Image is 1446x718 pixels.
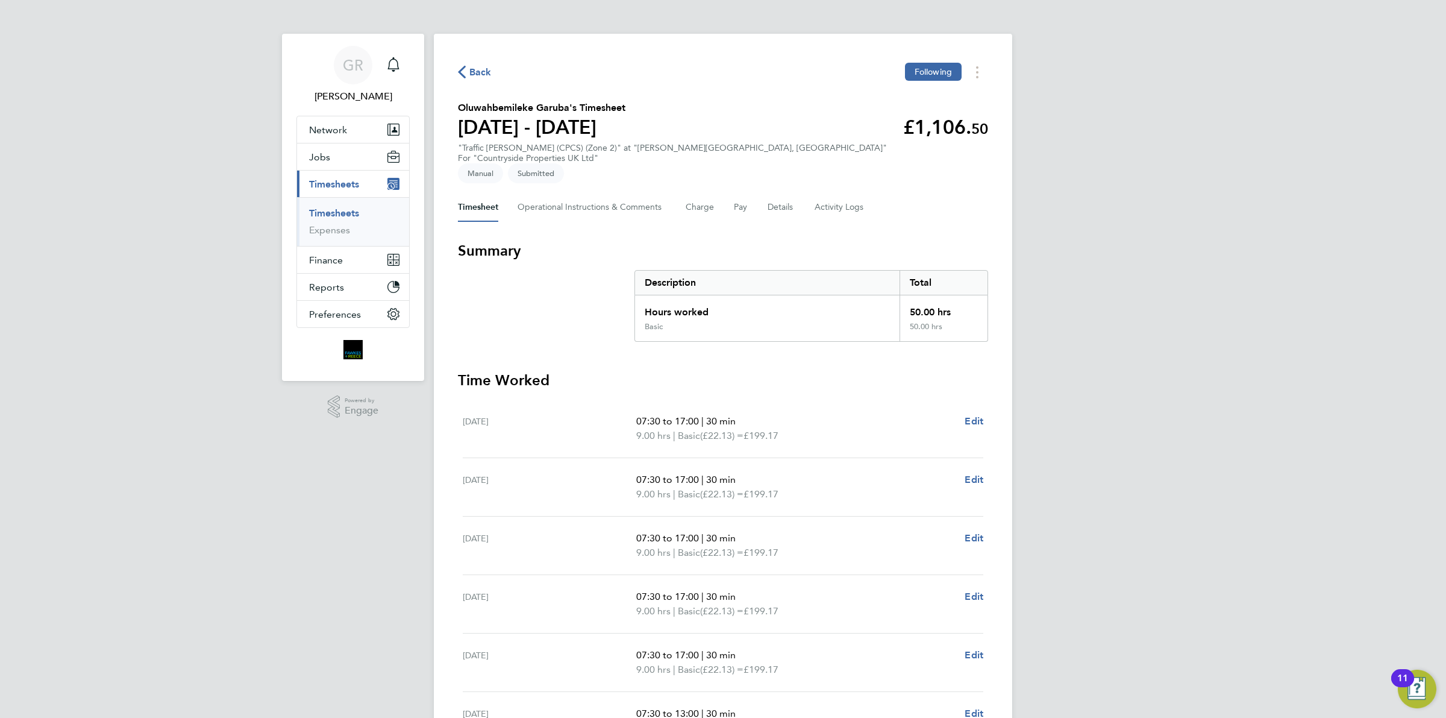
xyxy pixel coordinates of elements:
button: Activity Logs [815,193,865,222]
button: Timesheets [297,171,409,197]
span: Basic [678,487,700,502]
span: 9.00 hrs [636,547,671,558]
span: Edit [965,415,983,427]
span: Gareth Richardson [296,89,410,104]
span: 9.00 hrs [636,488,671,500]
span: £199.17 [743,605,778,617]
button: Finance [297,247,409,273]
span: Timesheets [309,178,359,190]
span: Following [915,66,952,77]
span: 07:30 to 17:00 [636,474,699,485]
button: Reports [297,274,409,300]
button: Following [905,63,962,81]
div: [DATE] [463,531,636,560]
nav: Main navigation [282,34,424,381]
button: Back [458,65,492,80]
a: Timesheets [309,207,359,219]
button: Details [768,193,795,222]
div: Basic [645,322,663,332]
app-decimal: £1,106. [903,116,988,139]
span: Reports [309,282,344,293]
span: (£22.13) = [700,605,743,617]
span: 9.00 hrs [636,664,671,675]
div: For "Countryside Properties UK Ltd" [458,153,887,163]
span: Preferences [309,309,361,320]
span: 9.00 hrs [636,605,671,617]
span: Engage [345,406,378,416]
span: £199.17 [743,430,778,441]
span: | [701,415,704,427]
a: Edit [965,414,983,429]
span: Powered by [345,395,378,406]
span: Edit [965,649,983,661]
span: Edit [965,532,983,544]
span: 9.00 hrs [636,430,671,441]
span: 30 min [706,474,736,485]
span: Edit [965,474,983,485]
a: Expenses [309,224,350,236]
span: | [701,591,704,602]
div: Summary [634,270,988,342]
button: Open Resource Center, 11 new notifications [1398,670,1436,708]
button: Pay [734,193,748,222]
span: Basic [678,663,700,677]
span: (£22.13) = [700,664,743,675]
span: | [673,605,675,617]
h3: Time Worked [458,371,988,390]
div: [DATE] [463,473,636,502]
button: Charge [686,193,715,222]
h2: Oluwahbemileke Garuba's Timesheet [458,101,625,115]
span: £199.17 [743,664,778,675]
span: | [673,547,675,558]
span: 07:30 to 17:00 [636,415,699,427]
div: "Traffic [PERSON_NAME] (CPCS) (Zone 2)" at "[PERSON_NAME][GEOGRAPHIC_DATA], [GEOGRAPHIC_DATA]" [458,143,887,163]
a: Edit [965,648,983,663]
span: (£22.13) = [700,547,743,558]
div: Description [635,271,900,295]
button: Network [297,116,409,143]
div: Total [900,271,987,295]
span: 07:30 to 17:00 [636,532,699,544]
button: Timesheet [458,193,498,222]
button: Jobs [297,143,409,170]
a: Edit [965,590,983,604]
span: Back [469,65,492,80]
a: Go to home page [296,340,410,359]
a: GR[PERSON_NAME] [296,46,410,104]
span: 07:30 to 17:00 [636,649,699,661]
span: | [701,532,704,544]
span: Basic [678,604,700,619]
button: Preferences [297,301,409,327]
span: 30 min [706,649,736,661]
span: £199.17 [743,547,778,558]
span: 30 min [706,415,736,427]
span: (£22.13) = [700,488,743,500]
img: bromak-logo-retina.png [343,340,363,359]
button: Timesheets Menu [966,63,988,81]
button: Operational Instructions & Comments [518,193,666,222]
span: 07:30 to 17:00 [636,591,699,602]
h1: [DATE] - [DATE] [458,115,625,139]
span: GR [343,57,363,73]
span: | [701,649,704,661]
span: Basic [678,429,700,443]
span: £199.17 [743,488,778,500]
div: Hours worked [635,295,900,322]
span: Basic [678,546,700,560]
span: | [673,664,675,675]
div: 11 [1397,678,1408,694]
span: 30 min [706,532,736,544]
div: [DATE] [463,648,636,677]
div: [DATE] [463,414,636,443]
span: | [673,488,675,500]
span: | [701,474,704,485]
div: Timesheets [297,197,409,246]
span: 30 min [706,591,736,602]
a: Edit [965,473,983,487]
span: Finance [309,254,343,266]
span: (£22.13) = [700,430,743,441]
a: Edit [965,531,983,546]
div: [DATE] [463,590,636,619]
h3: Summary [458,241,988,260]
div: 50.00 hrs [900,322,987,341]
